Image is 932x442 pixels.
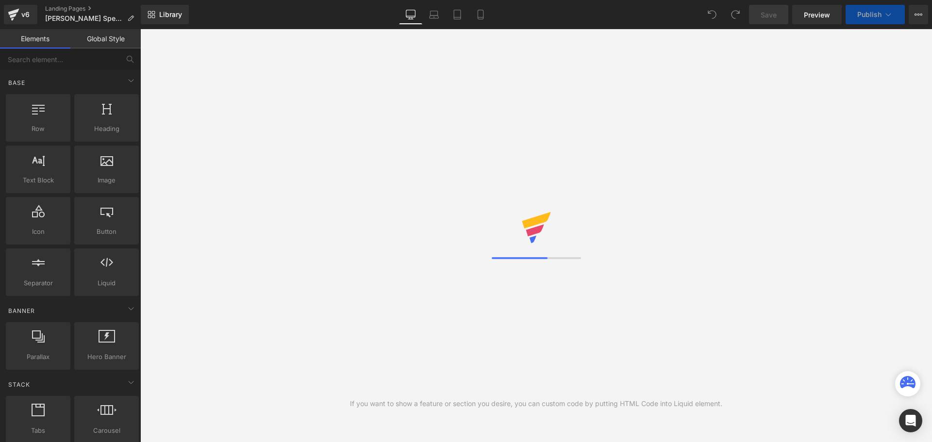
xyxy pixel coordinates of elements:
a: New Library [141,5,189,24]
a: Laptop [422,5,446,24]
span: Heading [77,124,136,134]
span: Library [159,10,182,19]
span: Parallax [9,352,67,362]
div: If you want to show a feature or section you desire, you can custom code by putting HTML Code int... [350,398,722,409]
span: Hero Banner [77,352,136,362]
span: Stack [7,380,31,389]
div: v6 [19,8,32,21]
span: Liquid [77,278,136,288]
a: Mobile [469,5,492,24]
a: Desktop [399,5,422,24]
span: Image [77,175,136,185]
span: Carousel [77,426,136,436]
span: Publish [857,11,882,18]
button: Undo [702,5,722,24]
span: Row [9,124,67,134]
span: Save [761,10,777,20]
span: Banner [7,306,36,315]
span: Preview [804,10,830,20]
button: Redo [726,5,745,24]
span: Button [77,227,136,237]
a: Preview [792,5,842,24]
span: Separator [9,278,67,288]
span: Icon [9,227,67,237]
span: Tabs [9,426,67,436]
a: v6 [4,5,37,24]
span: Base [7,78,26,87]
button: Publish [846,5,905,24]
span: [PERSON_NAME] Special [45,15,123,22]
div: Open Intercom Messenger [899,409,922,432]
a: Tablet [446,5,469,24]
button: More [909,5,928,24]
a: Landing Pages [45,5,142,13]
span: Text Block [9,175,67,185]
a: Global Style [70,29,141,49]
